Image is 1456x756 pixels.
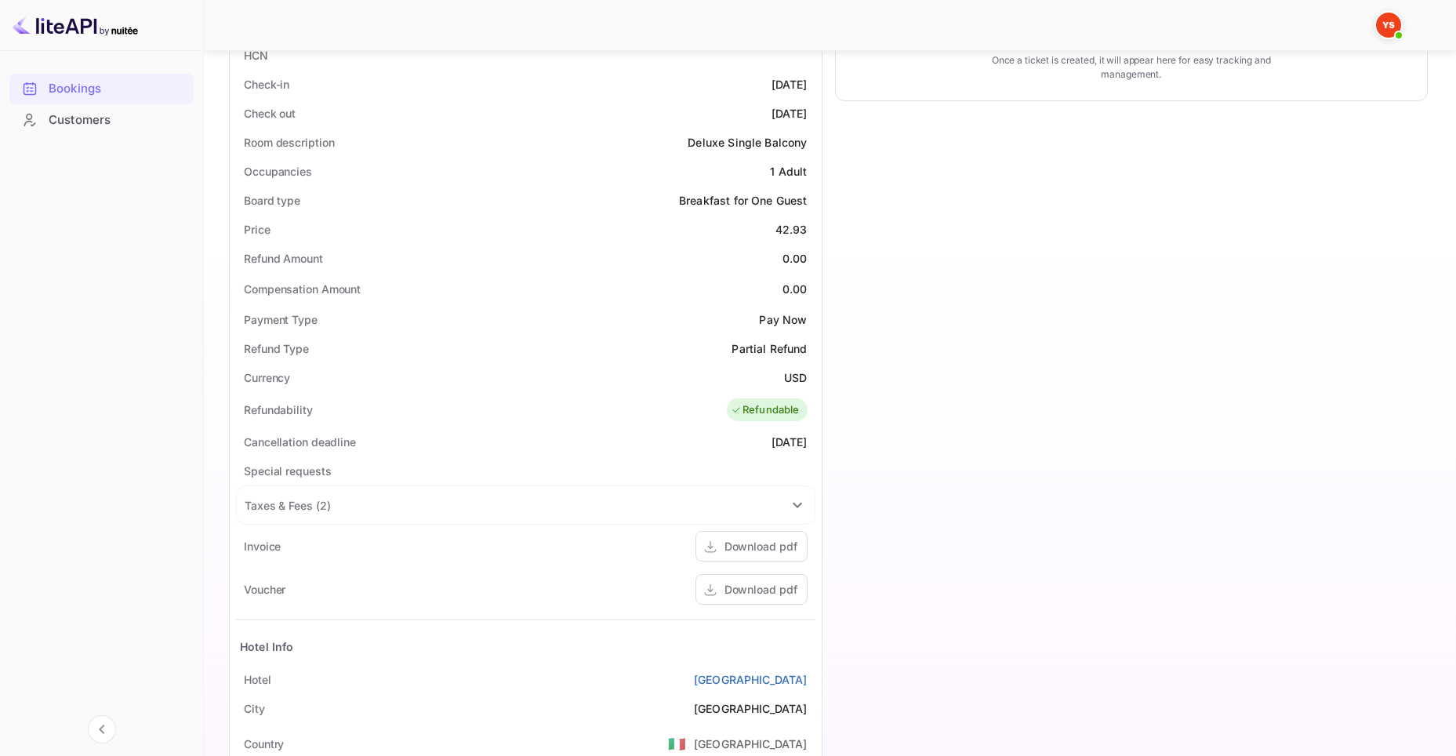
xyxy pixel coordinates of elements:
div: Download pdf [724,581,797,598]
div: Customers [9,105,194,136]
div: Check-in [244,76,289,93]
div: 0.00 [782,250,808,267]
div: Refundable [731,402,800,418]
div: Compensation Amount [244,281,361,297]
div: Taxes & Fees ( 2 ) [245,497,330,514]
a: Bookings [9,74,194,103]
div: HCN [244,47,268,64]
div: Customers [49,111,186,129]
div: City [244,700,265,717]
div: Bookings [9,74,194,104]
div: Currency [244,369,290,386]
div: Cancellation deadline [244,434,356,450]
div: [DATE] [772,76,808,93]
div: Breakfast for One Guest [679,192,807,209]
div: Check out [244,105,296,122]
div: Bookings [49,80,186,98]
div: Board type [244,192,300,209]
div: Country [244,736,284,752]
div: Special requests [244,463,331,479]
div: 0.00 [782,281,808,297]
div: Invoice [244,538,281,554]
div: Refundability [244,402,313,418]
div: Price [244,221,271,238]
div: Room description [244,134,334,151]
button: Collapse navigation [88,715,116,743]
div: USD [784,369,807,386]
div: [GEOGRAPHIC_DATA] [694,736,808,752]
a: Customers [9,105,194,134]
div: Hotel [244,671,271,688]
div: Hotel Info [240,638,294,655]
div: Occupancies [244,163,312,180]
div: Voucher [244,581,285,598]
div: Partial Refund [732,340,807,357]
div: Refund Type [244,340,309,357]
div: Refund Amount [244,250,323,267]
img: LiteAPI logo [13,13,138,38]
div: 1 Adult [770,163,807,180]
div: Taxes & Fees (2) [237,486,815,524]
div: [DATE] [772,434,808,450]
div: Pay Now [759,311,807,328]
div: 42.93 [775,221,808,238]
p: Once a ticket is created, it will appear here for easy tracking and management. [972,53,1291,82]
div: Download pdf [724,538,797,554]
div: Deluxe Single Balcony [688,134,807,151]
div: Payment Type [244,311,318,328]
a: [GEOGRAPHIC_DATA] [694,671,808,688]
img: Yandex Support [1376,13,1401,38]
div: [GEOGRAPHIC_DATA] [694,700,808,717]
div: [DATE] [772,105,808,122]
